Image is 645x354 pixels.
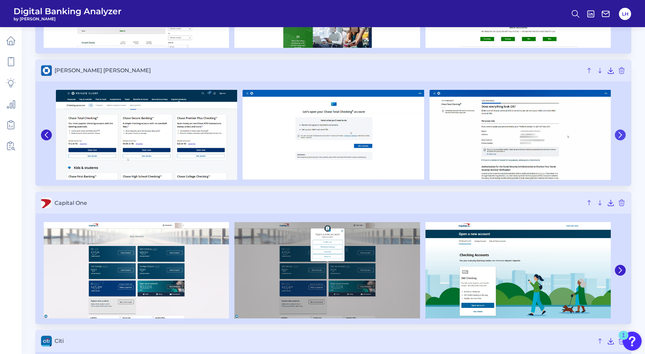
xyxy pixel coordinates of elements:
[243,90,424,180] img: JP Morgan Chase
[619,8,631,20] button: LH
[430,90,611,180] img: JP Morgan Chase
[622,335,625,344] div: 1
[14,16,122,21] span: by [PERSON_NAME]
[234,222,420,318] img: Capital One
[56,90,237,180] img: JP Morgan Chase
[14,6,122,16] span: Digital Banking Analyzer
[55,67,582,74] span: [PERSON_NAME] [PERSON_NAME]
[55,200,582,206] span: Capital One
[44,222,229,318] img: Capital One
[55,338,593,344] span: Citi
[623,332,642,351] button: Open Resource Center, 1 new notification
[425,222,611,318] img: Capital One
